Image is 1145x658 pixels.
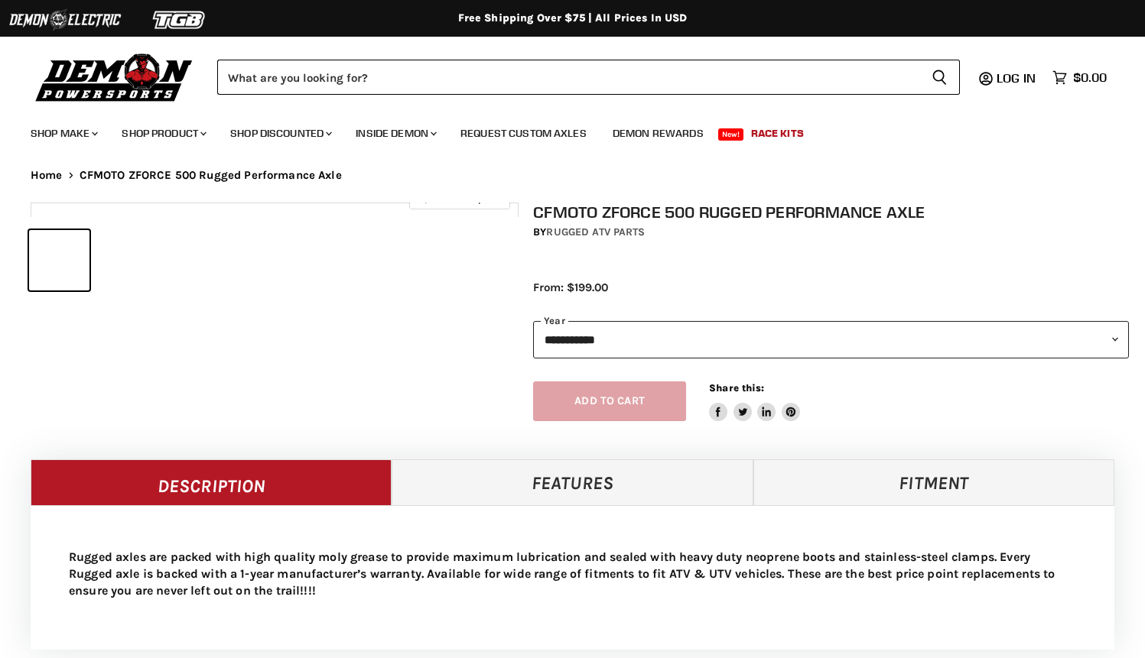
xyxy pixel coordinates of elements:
[449,118,598,149] a: Request Custom Axles
[217,60,960,95] form: Product
[709,382,764,394] span: Share this:
[80,169,342,182] span: CFMOTO ZFORCE 500 Rugged Performance Axle
[29,230,89,290] button: IMAGE thumbnail
[709,381,800,422] aside: Share this:
[740,118,815,149] a: Race Kits
[344,118,446,149] a: Inside Demon
[31,50,198,104] img: Demon Powersports
[533,280,608,294] span: From: $199.00
[919,60,960,95] button: Search
[219,118,341,149] a: Shop Discounted
[753,459,1114,505] a: Fitment
[546,225,645,238] a: Rugged ATV Parts
[19,118,107,149] a: Shop Make
[718,128,744,141] span: New!
[31,169,63,182] a: Home
[8,5,122,34] img: Demon Electric Logo 2
[110,118,216,149] a: Shop Product
[69,549,1076,599] p: Rugged axles are packed with high quality moly grease to provide maximum lubrication and sealed w...
[31,459,392,505] a: Description
[533,224,1129,241] div: by
[997,70,1036,86] span: Log in
[1073,70,1107,85] span: $0.00
[1045,66,1114,89] a: $0.00
[601,118,715,149] a: Demon Rewards
[533,321,1129,358] select: year
[990,71,1045,85] a: Log in
[217,60,919,95] input: Search
[392,459,753,505] a: Features
[533,203,1129,222] h1: CFMOTO ZFORCE 500 Rugged Performance Axle
[122,5,237,34] img: TGB Logo 2
[19,112,1103,149] ul: Main menu
[417,193,502,204] span: Click to expand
